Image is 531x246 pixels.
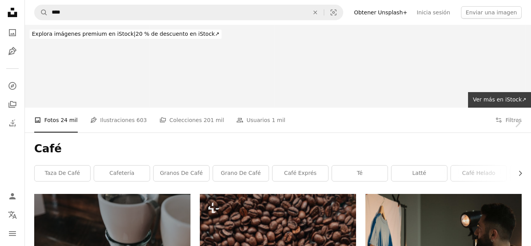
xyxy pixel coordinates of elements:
[5,25,20,40] a: Fotos
[349,6,412,19] a: Obtener Unsplash+
[5,226,20,241] button: Menú
[5,44,20,59] a: Ilustraciones
[495,108,522,133] button: Filtros
[159,108,224,133] a: Colecciones 201 mil
[204,116,224,124] span: 201 mil
[90,108,147,133] a: Ilustraciones 603
[136,116,147,124] span: 603
[32,31,136,37] span: Explora imágenes premium en iStock |
[391,166,447,181] a: latté
[461,6,522,19] button: Enviar una imagen
[504,86,531,161] a: Siguiente
[451,166,507,181] a: café helado
[5,78,20,94] a: Explorar
[34,5,343,20] form: Encuentra imágenes en todo el sitio
[25,25,226,44] a: Explora imágenes premium en iStock|20 % de descuento en iStock↗
[25,25,531,108] div: Blocked (specific): div[data-ad="true"]
[236,108,285,133] a: Usuarios 1 mil
[35,5,48,20] button: Buscar en Unsplash
[94,166,150,181] a: cafetería
[324,5,343,20] button: Búsqueda visual
[513,166,522,181] button: desplazar lista a la derecha
[213,166,269,181] a: grano de café
[468,92,531,108] a: Ver más en iStock↗
[5,188,20,204] a: Iniciar sesión / Registrarse
[154,166,209,181] a: granos de café
[35,166,90,181] a: taza de café
[272,116,285,124] span: 1 mil
[272,166,328,181] a: Café exprés
[5,207,20,223] button: Idioma
[307,5,324,20] button: Borrar
[412,6,455,19] a: Inicia sesión
[32,31,219,37] span: 20 % de descuento en iStock ↗
[332,166,388,181] a: té
[473,96,526,103] span: Ver más en iStock ↗
[34,142,522,156] h1: Café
